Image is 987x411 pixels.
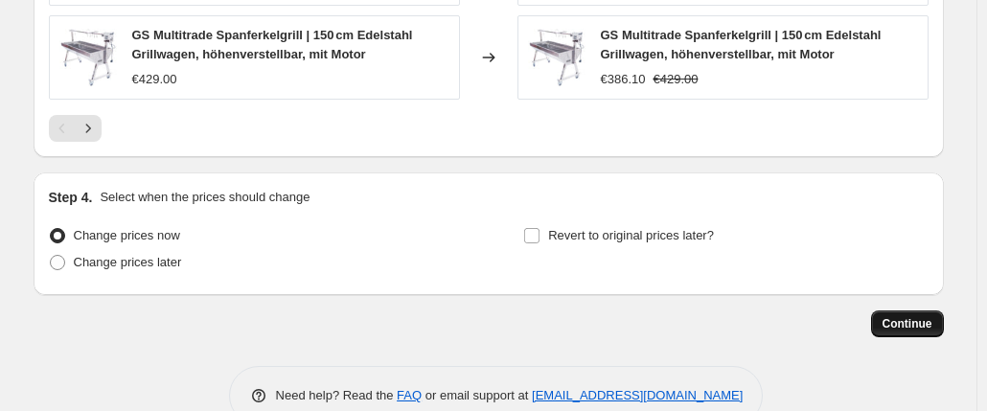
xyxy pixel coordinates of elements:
a: [EMAIL_ADDRESS][DOMAIN_NAME] [532,388,743,402]
span: Continue [883,316,932,331]
span: Change prices now [74,228,180,242]
span: or email support at [422,388,532,402]
strike: €429.00 [654,70,699,89]
button: Next [75,115,102,142]
span: GS Multitrade Spanferkelgrill | 150 cm Edelstahl Grillwagen, höhenverstellbar, mit Motor [132,28,413,61]
nav: Pagination [49,115,102,142]
img: 71P9HznAUUL_80x.jpg [59,29,117,86]
div: €429.00 [132,70,177,89]
span: Need help? Read the [276,388,398,402]
span: Change prices later [74,255,182,269]
span: GS Multitrade Spanferkelgrill | 150 cm Edelstahl Grillwagen, höhenverstellbar, mit Motor [601,28,882,61]
button: Continue [871,310,944,337]
span: Revert to original prices later? [548,228,714,242]
div: €386.10 [601,70,646,89]
a: FAQ [397,388,422,402]
img: 71P9HznAUUL_80x.jpg [528,29,585,86]
p: Select when the prices should change [100,188,310,207]
h2: Step 4. [49,188,93,207]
